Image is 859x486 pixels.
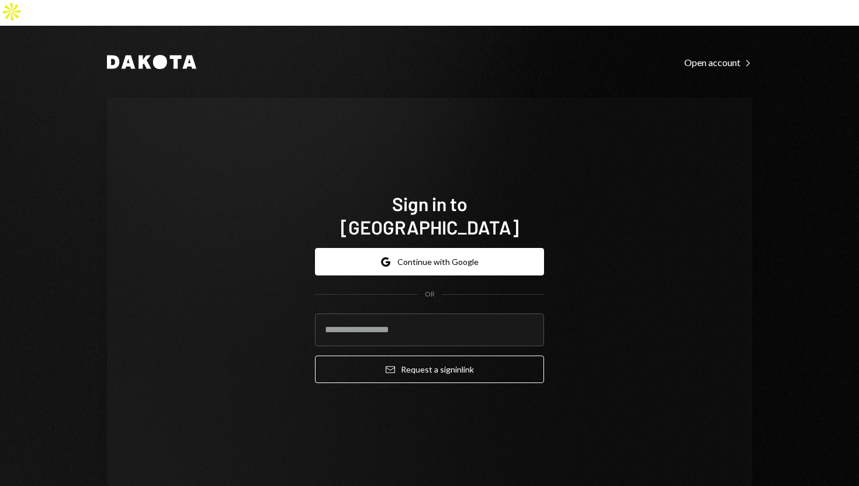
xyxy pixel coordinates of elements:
[315,248,544,275] button: Continue with Google
[315,192,544,239] h1: Sign in to [GEOGRAPHIC_DATA]
[315,356,544,383] button: Request a signinlink
[425,289,435,299] div: OR
[684,56,752,68] a: Open account
[684,57,752,68] div: Open account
